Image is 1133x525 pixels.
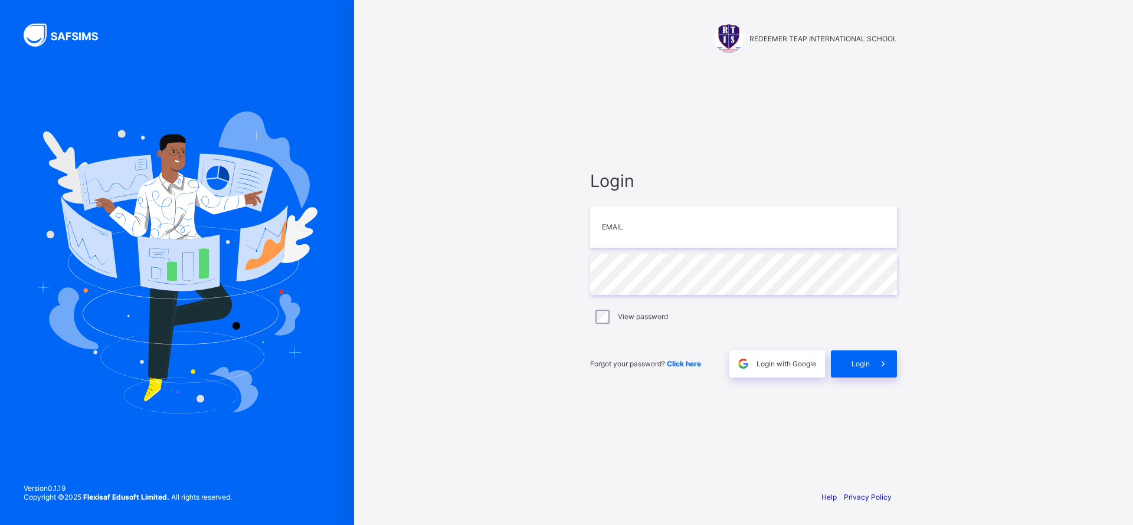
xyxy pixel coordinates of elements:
[618,312,668,321] label: View password
[24,24,112,47] img: SAFSIMS Logo
[667,359,701,368] a: Click here
[590,170,897,191] span: Login
[821,493,837,501] a: Help
[24,484,232,493] span: Version 0.1.19
[590,359,701,368] span: Forgot your password?
[844,493,892,501] a: Privacy Policy
[83,493,169,501] strong: Flexisaf Edusoft Limited.
[37,111,317,414] img: Hero Image
[24,493,232,501] span: Copyright © 2025 All rights reserved.
[852,359,870,368] span: Login
[749,34,897,43] span: REDEEMER TEAP INTERNATIONAL SCHOOL
[757,359,816,368] span: Login with Google
[736,357,750,370] img: google.396cfc9801f0270233282035f929180a.svg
